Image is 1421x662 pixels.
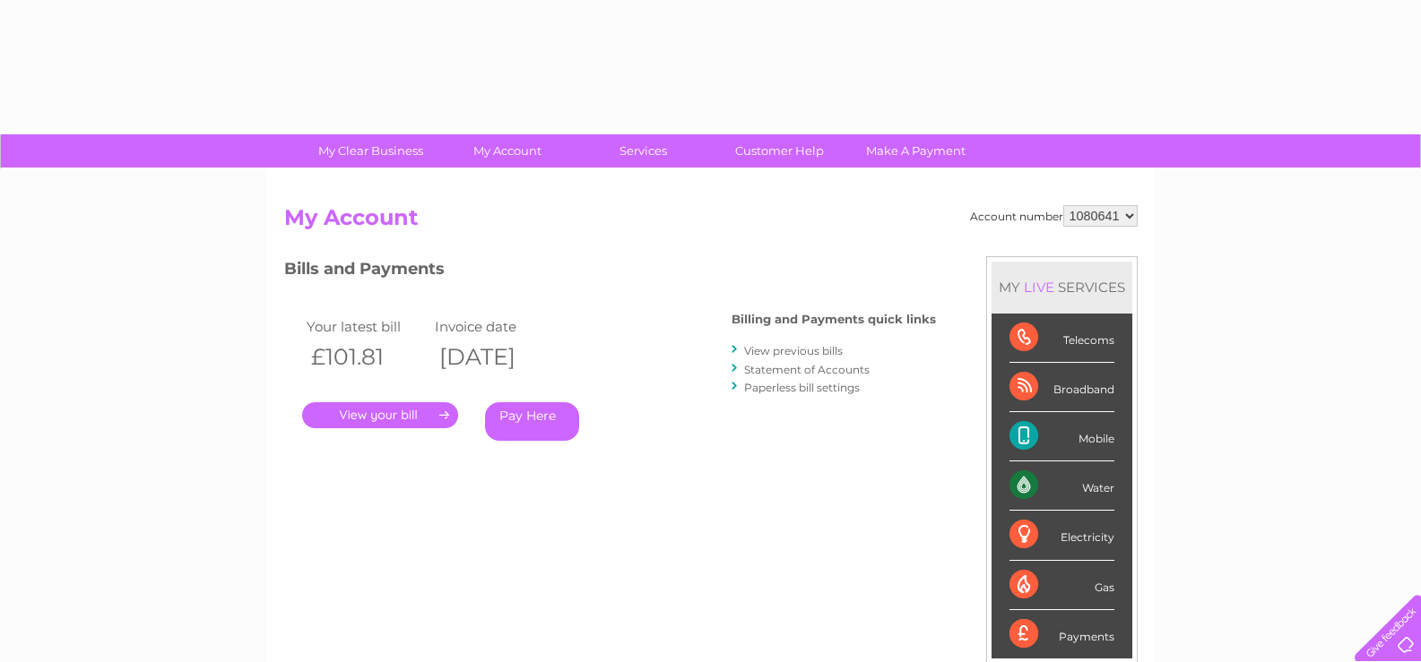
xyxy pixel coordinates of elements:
th: [DATE] [430,339,559,375]
div: Telecoms [1009,314,1114,363]
div: Gas [1009,561,1114,610]
div: Broadband [1009,363,1114,412]
a: Customer Help [706,134,853,168]
a: View previous bills [744,344,843,357]
td: Invoice date [430,314,559,339]
div: MY SERVICES [992,262,1132,313]
h3: Bills and Payments [284,256,936,288]
div: Electricity [1009,511,1114,560]
a: Services [569,134,717,168]
a: Make A Payment [842,134,990,168]
a: My Account [433,134,581,168]
div: LIVE [1020,279,1058,296]
a: My Clear Business [297,134,445,168]
a: Pay Here [485,402,579,441]
div: Payments [1009,610,1114,658]
td: Your latest bill [302,314,431,339]
th: £101.81 [302,339,431,375]
a: Paperless bill settings [744,381,860,394]
div: Mobile [1009,412,1114,461]
h2: My Account [284,205,1138,239]
a: Statement of Accounts [744,363,870,376]
div: Account number [970,205,1138,227]
a: . [302,402,458,428]
h4: Billing and Payments quick links [732,313,936,326]
div: Water [1009,461,1114,511]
